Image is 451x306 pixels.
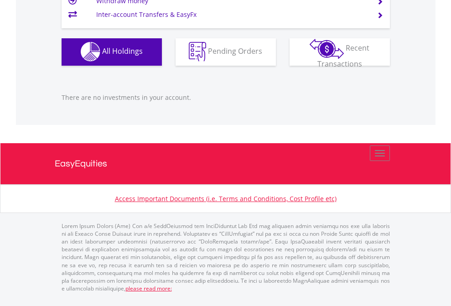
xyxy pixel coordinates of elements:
button: Recent Transactions [290,38,390,66]
button: All Holdings [62,38,162,66]
td: Inter-account Transfers & EasyFx [96,8,366,21]
p: There are no investments in your account. [62,93,390,102]
span: All Holdings [102,46,143,56]
a: Access Important Documents (i.e. Terms and Conditions, Cost Profile etc) [115,194,337,203]
button: Pending Orders [176,38,276,66]
a: EasyEquities [55,143,397,184]
img: holdings-wht.png [81,42,100,62]
span: Recent Transactions [317,43,370,69]
img: transactions-zar-wht.png [310,39,344,59]
a: please read more: [125,285,172,292]
img: pending_instructions-wht.png [189,42,206,62]
p: Lorem Ipsum Dolors (Ame) Con a/e SeddOeiusmod tem InciDiduntut Lab Etd mag aliquaen admin veniamq... [62,222,390,292]
span: Pending Orders [208,46,262,56]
